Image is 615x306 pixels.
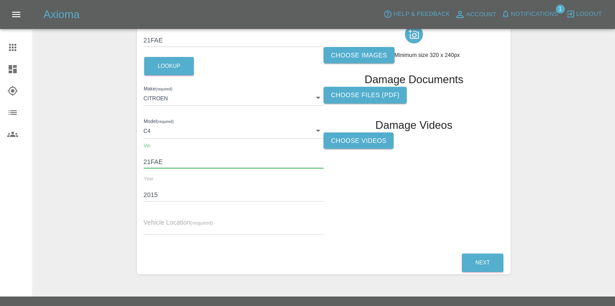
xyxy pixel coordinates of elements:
[144,143,150,148] span: Vin
[499,7,560,21] button: Notifications
[43,7,80,22] h5: Axioma
[365,72,464,87] h1: Damage Documents
[144,85,172,93] label: Make
[324,47,394,64] label: Choose images
[564,7,604,21] button: Logout
[511,9,558,19] span: Notifications
[394,52,460,58] span: Minimum size 320 x 240px
[576,9,602,19] span: Logout
[324,132,394,149] label: Choose Videos
[144,118,174,125] label: Model
[466,9,497,20] span: Account
[452,7,499,22] a: Account
[144,57,194,75] button: Lookup
[157,120,174,124] small: (required)
[393,9,450,19] span: Help & Feedback
[556,5,565,14] span: 1
[381,7,452,21] button: Help & Feedback
[144,219,213,226] span: Vehicle Location
[144,89,324,106] div: CITROEN
[144,122,324,138] div: C4
[155,87,172,91] small: (required)
[144,176,154,181] span: Year
[376,118,452,132] h1: Damage Videos
[191,220,213,226] small: (required)
[5,4,27,25] button: Open drawer
[324,87,407,104] label: Choose files (pdf)
[462,254,503,272] button: Next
